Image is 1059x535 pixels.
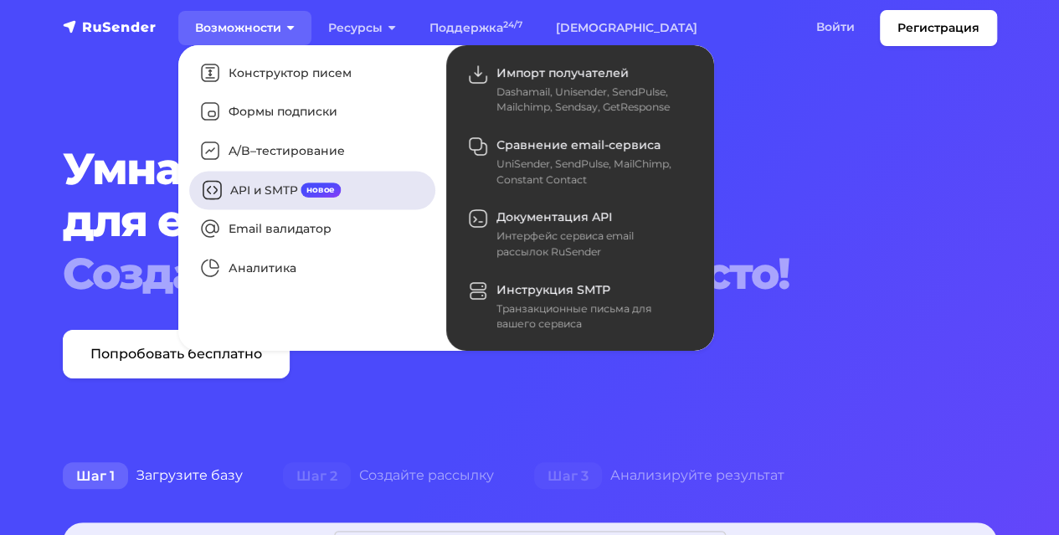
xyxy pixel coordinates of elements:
a: A/B–тестирование [187,131,438,171]
div: Анализируйте результат [514,459,805,492]
a: Войти [799,10,871,44]
span: Документация API [496,209,612,224]
div: UniSender, SendPulse, MailChimp, Constant Contact [496,157,686,188]
div: Интерфейс сервиса email рассылок RuSender [496,229,686,260]
a: Формы подписки [187,93,438,132]
span: Сравнение email-сервиса [496,137,661,152]
div: Создать рассылку — это просто! [63,248,997,300]
a: Конструктор писем [187,54,438,93]
a: Возможности [178,11,311,45]
a: [DEMOGRAPHIC_DATA] [539,11,714,45]
div: Dashamail, Unisender, SendPulse, Mailchimp, Sendsay, GetResponse [496,85,686,116]
div: Создайте рассылку [263,459,514,492]
a: Регистрация [880,10,997,46]
a: API и SMTPновое [189,171,435,209]
a: Аналитика [187,249,438,288]
span: Шаг 1 [63,462,128,489]
h1: Умная система для email рассылок. [63,143,997,300]
img: RuSender [63,18,157,35]
sup: 24/7 [503,19,522,30]
a: Инструкция SMTP Транзакционные письма для вашего сервиса [455,270,706,342]
a: Поддержка24/7 [413,11,539,45]
span: Шаг 2 [283,462,351,489]
a: Попробовать бесплатно [63,330,290,378]
a: Email валидатор [187,210,438,249]
a: Ресурсы [311,11,413,45]
span: новое [301,183,341,197]
a: Сравнение email-сервиса UniSender, SendPulse, MailChimp, Constant Contact [455,126,706,198]
span: Шаг 3 [534,462,602,489]
a: Документация API Интерфейс сервиса email рассылок RuSender [455,198,706,270]
span: Инструкция SMTP [496,282,610,297]
span: Импорт получателей [496,65,629,80]
a: Импорт получателей Dashamail, Unisender, SendPulse, Mailchimp, Sendsay, GetResponse [455,54,706,126]
div: Загрузите базу [43,459,263,492]
div: Транзакционные письма для вашего сервиса [496,301,686,332]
